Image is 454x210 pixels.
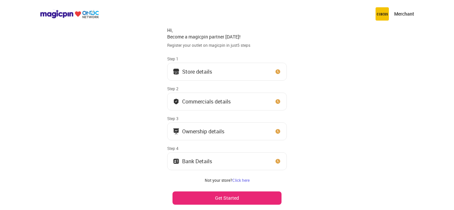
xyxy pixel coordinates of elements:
img: ownership_icon.37569ceb.svg [173,158,179,165]
p: Merchant [394,11,414,17]
img: clock_icon_new.67dbf243.svg [275,68,281,75]
button: Commercials details [167,93,287,110]
div: Bank Details [182,160,212,163]
div: Commercials details [182,100,231,103]
img: storeIcon.9b1f7264.svg [173,68,179,75]
div: Step 3 [167,116,287,121]
button: Store details [167,63,287,81]
img: bank_details_tick.fdc3558c.svg [173,98,179,105]
div: Step 1 [167,56,287,61]
a: Click here [232,177,250,183]
img: clock_icon_new.67dbf243.svg [275,158,281,165]
div: Register your outlet on magicpin in just 5 steps [167,42,287,48]
img: circus.b677b59b.png [376,7,389,21]
div: Hi, Become a magicpin partner [DATE]! [167,27,287,40]
div: Step 2 [167,86,287,91]
button: Ownership details [167,122,287,140]
img: clock_icon_new.67dbf243.svg [275,128,281,135]
div: Ownership details [182,130,224,133]
button: Get Started [172,191,282,205]
span: Not your store? [205,177,232,183]
img: commercials_icon.983f7837.svg [173,128,179,135]
div: Store details [182,70,212,73]
div: Step 4 [167,146,287,151]
img: ondc-logo-new-small.8a59708e.svg [40,10,99,19]
img: clock_icon_new.67dbf243.svg [275,98,281,105]
button: Bank Details [167,152,287,170]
